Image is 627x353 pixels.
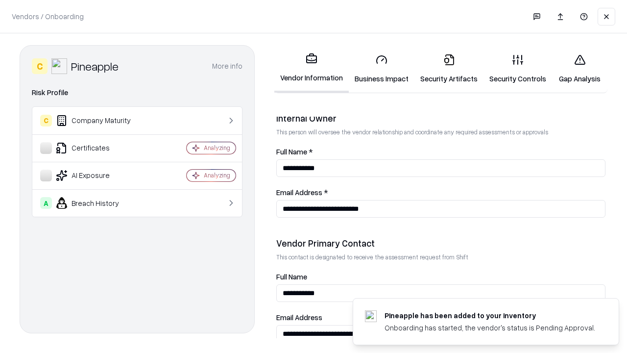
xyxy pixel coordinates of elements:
div: Internal Owner [276,112,605,124]
button: More info [212,57,242,75]
div: C [40,115,52,126]
div: A [40,197,52,209]
div: C [32,58,48,74]
label: Email Address [276,314,605,321]
label: Email Address * [276,189,605,196]
div: Pineapple [71,58,119,74]
div: Breach History [40,197,157,209]
div: Vendor Primary Contact [276,237,605,249]
a: Security Controls [483,46,552,92]
label: Full Name * [276,148,605,155]
div: Pineapple has been added to your inventory [385,310,595,321]
a: Security Artifacts [414,46,483,92]
div: Onboarding has started, the vendor's status is Pending Approval. [385,323,595,333]
div: Risk Profile [32,87,242,99]
p: This person will oversee the vendor relationship and coordinate any required assessments or appro... [276,128,605,136]
p: Vendors / Onboarding [12,11,84,22]
div: Certificates [40,142,157,154]
img: Pineapple [51,58,67,74]
div: Analyzing [204,144,230,152]
div: AI Exposure [40,170,157,181]
label: Full Name [276,273,605,280]
a: Gap Analysis [552,46,607,92]
a: Business Impact [349,46,414,92]
div: Company Maturity [40,115,157,126]
img: pineappleenergy.com [365,310,377,322]
div: Analyzing [204,171,230,179]
a: Vendor Information [274,45,349,93]
p: This contact is designated to receive the assessment request from Shift [276,253,605,261]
